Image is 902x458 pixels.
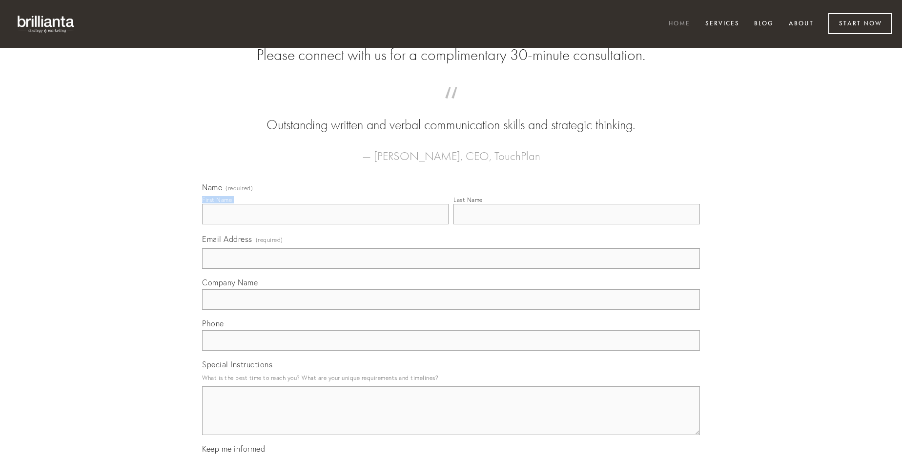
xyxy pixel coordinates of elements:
[256,233,283,246] span: (required)
[748,16,780,32] a: Blog
[202,278,258,287] span: Company Name
[202,371,700,384] p: What is the best time to reach you? What are your unique requirements and timelines?
[218,97,684,135] blockquote: Outstanding written and verbal communication skills and strategic thinking.
[202,359,272,369] span: Special Instructions
[10,10,83,38] img: brillianta - research, strategy, marketing
[828,13,892,34] a: Start Now
[218,97,684,116] span: “
[225,185,253,191] span: (required)
[453,196,483,203] div: Last Name
[662,16,697,32] a: Home
[202,319,224,328] span: Phone
[218,135,684,166] figcaption: — [PERSON_NAME], CEO, TouchPlan
[202,444,265,454] span: Keep me informed
[202,46,700,64] h2: Please connect with us for a complimentary 30-minute consultation.
[782,16,820,32] a: About
[699,16,746,32] a: Services
[202,196,232,203] div: First Name
[202,234,252,244] span: Email Address
[202,182,222,192] span: Name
